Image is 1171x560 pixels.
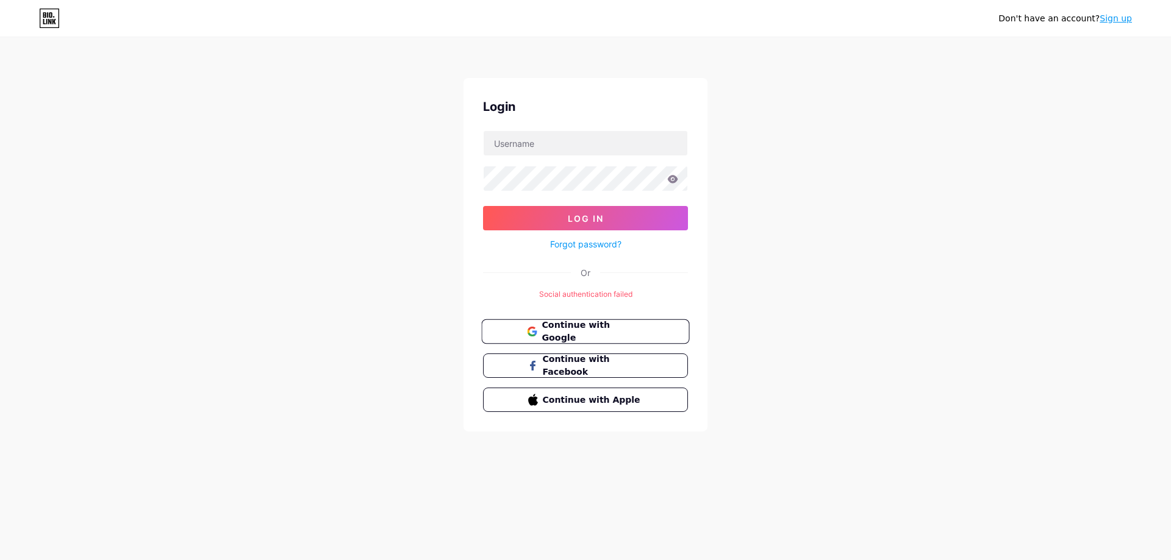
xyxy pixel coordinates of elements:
div: Or [581,266,590,279]
span: Continue with Apple [543,394,643,406]
a: Continue with Google [483,319,688,344]
div: Login [483,97,688,116]
input: Username [484,131,687,155]
button: Log In [483,206,688,230]
span: Continue with Facebook [543,353,643,378]
a: Sign up [1100,13,1132,23]
button: Continue with Apple [483,388,688,412]
button: Continue with Facebook [483,353,688,378]
a: Forgot password? [550,238,621,250]
div: Don't have an account? [998,12,1132,25]
button: Continue with Google [481,319,689,344]
div: Social authentication failed [483,289,688,300]
span: Continue with Google [542,319,643,345]
span: Log In [568,213,604,224]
